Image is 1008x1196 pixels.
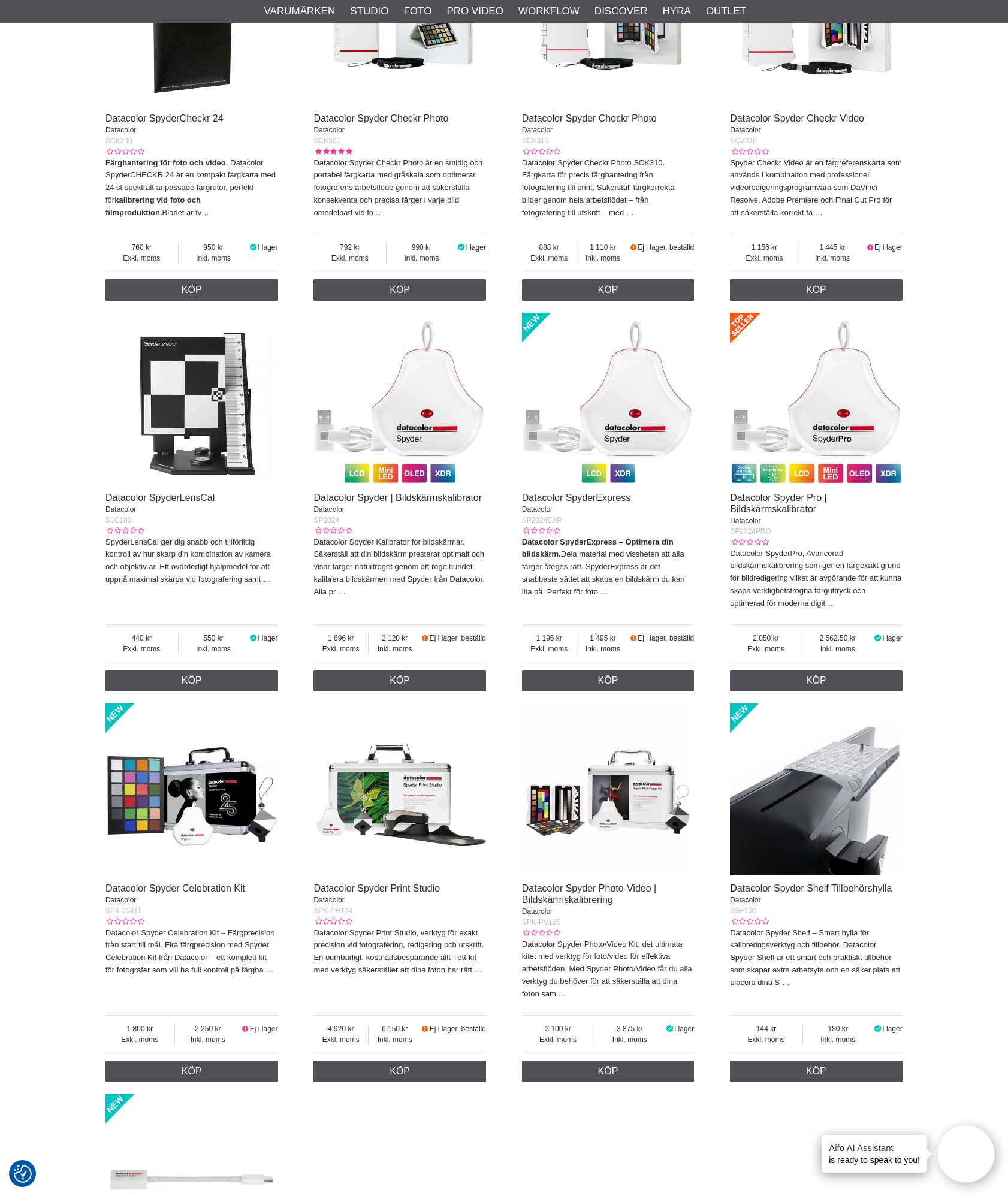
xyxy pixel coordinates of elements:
a: Köp [105,670,278,691]
span: Exkl. moms [105,644,178,654]
p: Spyder Checkr Video är en färgreferenskarta som används i kombinaiton med professionell videoredi... [730,157,903,219]
span: Inkl. moms [594,1034,665,1045]
div: Kundbetyg: 0 [522,146,560,157]
span: Inkl. moms [175,1034,242,1045]
span: 4 920 [313,1023,368,1034]
i: I lager [665,1025,674,1033]
span: Inkl. moms [803,1034,873,1045]
i: I lager [873,634,883,642]
span: Inkl. moms [799,253,866,264]
i: Beställd [421,634,430,642]
a: Datacolor Spyder Print Studio [313,883,440,893]
span: 440 [105,633,178,644]
span: I lager [258,634,277,642]
i: Beställd [629,243,638,252]
a: Köp [522,1061,695,1082]
span: Inkl. moms [369,1034,421,1045]
span: I lager [882,634,902,642]
a: … [600,587,608,596]
span: 2 120 [369,633,421,644]
span: SCK310 [522,137,549,145]
a: Varumärken [264,4,336,19]
span: SPK-PR124 [313,907,352,915]
span: Exkl. moms [730,253,799,264]
span: I lager [258,243,277,252]
img: Datacolor Spyder Pro | Bildskärmskalibrator [730,313,903,485]
span: Inkl. moms [179,253,249,264]
a: … [782,978,790,987]
a: Datacolor Spyder Photo-Video | Bildskärmskalibrering [522,883,656,905]
a: Datacolor SpyderExpress [522,493,630,503]
span: Exkl. moms [730,1034,802,1045]
i: I lager [248,634,258,642]
span: Ej i lager [874,243,903,252]
a: Workflow [518,4,580,19]
span: Exkl. moms [313,644,368,654]
a: Hyra [663,4,691,19]
a: … [376,208,384,217]
i: I lager [457,243,466,252]
div: Kundbetyg: 0 [522,928,560,938]
a: Foto [403,4,431,19]
span: Exkl. moms [522,1034,594,1045]
a: … [265,965,273,974]
i: I lager [873,1025,883,1033]
p: Datacolor Spyder Kalibrator för bildskärmar. Säkerställ att din bildskärm presterar optimalt och ... [313,536,486,599]
span: Datacolor [522,505,553,514]
p: Datacolor SpyderPro, Avancerad bildskärmskalibrering som ger en färgexakt grund för bildredigerin... [730,548,903,610]
span: 1 445 [799,242,866,253]
span: I lager [882,1025,902,1033]
span: Ej i lager, beställd [430,634,486,642]
img: Datacolor Spyder | Bildskärmskalibrator [313,313,486,485]
span: Datacolor [522,907,553,916]
a: Datacolor Spyder Celebration Kit [105,883,245,893]
p: . Datacolor SpyderCHECKR 24 är en kompakt färgkarta med 24 st spektralt anpassade färgrutor, perf... [105,157,278,219]
span: Inkl. moms [179,644,249,654]
strong: Datacolor SpyderExpress – Optimera din bildskärm. [522,537,674,559]
button: Samtyckesinställningar [14,1163,32,1185]
a: … [558,989,566,998]
span: 6 150 [369,1023,421,1034]
a: Köp [313,279,486,301]
span: SP2024EXP [522,516,562,524]
span: SCK300 [313,137,340,145]
span: 1 800 [105,1023,174,1034]
span: Exkl. moms [313,1034,368,1045]
span: 3 875 [594,1023,665,1034]
span: 888 [522,242,577,253]
img: Datacolor Spyder Photo-Video | Bildskärmskalibrering [522,703,695,876]
a: … [815,208,823,217]
span: Datacolor [105,126,136,134]
span: SPK-PV125 [522,918,560,926]
i: Beställd [421,1025,430,1033]
i: Beställd [629,634,638,642]
span: Inkl. moms [802,644,873,654]
p: Dela material med vissheten att alla färger åteges rätt. SpyderExpress är det snabbaste sättet at... [522,536,695,599]
span: Ej i lager, beställd [638,243,694,252]
span: Inkl. moms [577,644,629,654]
span: Exkl. moms [522,644,577,654]
img: Datacolor SpyderExpress [522,313,695,485]
span: SCV310 [730,137,757,145]
span: SP2024PRO [730,527,771,536]
span: 3 100 [522,1023,594,1034]
a: Datacolor Spyder Shelf Tillbehörshylla [730,883,892,893]
a: Datacolor Spyder | Bildskärmskalibrator [313,493,482,503]
span: Datacolor [313,505,344,514]
span: Datacolor [730,517,760,525]
img: Datacolor Spyder Shelf Tillbehörshylla [730,703,903,876]
a: Pro Video [446,4,503,19]
span: SP2024 [313,516,339,524]
span: 792 [313,242,386,253]
span: 1 110 [577,242,629,253]
i: Ej i lager [865,243,874,252]
a: Köp [105,1061,278,1082]
img: Datacolor Spyder Print Studio [313,703,486,876]
span: Datacolor [730,896,760,904]
span: 550 [179,633,249,644]
span: Exkl. moms [105,1034,174,1045]
span: Exkl. moms [522,253,577,264]
span: SSF100 [730,907,756,915]
strong: Färghantering för foto och video [105,158,226,167]
span: Datacolor [522,126,553,134]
